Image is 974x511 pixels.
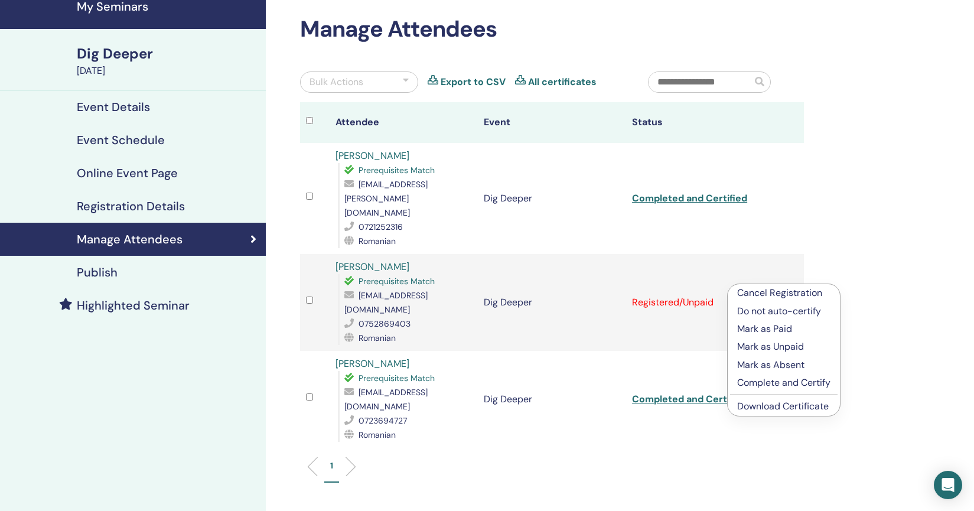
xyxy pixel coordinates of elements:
[310,75,363,89] div: Bulk Actions
[934,471,962,499] div: Open Intercom Messenger
[478,143,626,254] td: Dig Deeper
[77,166,178,180] h4: Online Event Page
[300,16,804,43] h2: Manage Attendees
[478,254,626,351] td: Dig Deeper
[737,376,830,390] p: Complete and Certify
[77,199,185,213] h4: Registration Details
[70,44,266,78] a: Dig Deeper[DATE]
[632,393,747,405] a: Completed and Certified
[335,357,409,370] a: [PERSON_NAME]
[77,44,259,64] div: Dig Deeper
[330,460,333,472] p: 1
[77,133,165,147] h4: Event Schedule
[335,261,409,273] a: [PERSON_NAME]
[344,387,428,412] span: [EMAIL_ADDRESS][DOMAIN_NAME]
[335,149,409,162] a: [PERSON_NAME]
[478,351,626,448] td: Dig Deeper
[478,102,626,143] th: Event
[77,100,150,114] h4: Event Details
[359,236,396,246] span: Romanian
[359,373,435,383] span: Prerequisites Match
[77,64,259,78] div: [DATE]
[626,102,774,143] th: Status
[359,333,396,343] span: Romanian
[359,165,435,175] span: Prerequisites Match
[359,318,411,329] span: 0752869403
[344,290,428,315] span: [EMAIL_ADDRESS][DOMAIN_NAME]
[359,276,435,287] span: Prerequisites Match
[344,179,428,218] span: [EMAIL_ADDRESS][PERSON_NAME][DOMAIN_NAME]
[359,429,396,440] span: Romanian
[737,322,830,336] p: Mark as Paid
[737,286,830,300] p: Cancel Registration
[528,75,597,89] a: All certificates
[330,102,478,143] th: Attendee
[77,232,183,246] h4: Manage Attendees
[77,298,190,313] h4: Highlighted Seminar
[359,415,407,426] span: 0723694727
[737,358,830,372] p: Mark as Absent
[632,192,747,204] a: Completed and Certified
[737,304,830,318] p: Do not auto-certify
[77,265,118,279] h4: Publish
[441,75,506,89] a: Export to CSV
[359,222,403,232] span: 0721252316
[737,340,830,354] p: Mark as Unpaid
[737,400,829,412] a: Download Certificate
